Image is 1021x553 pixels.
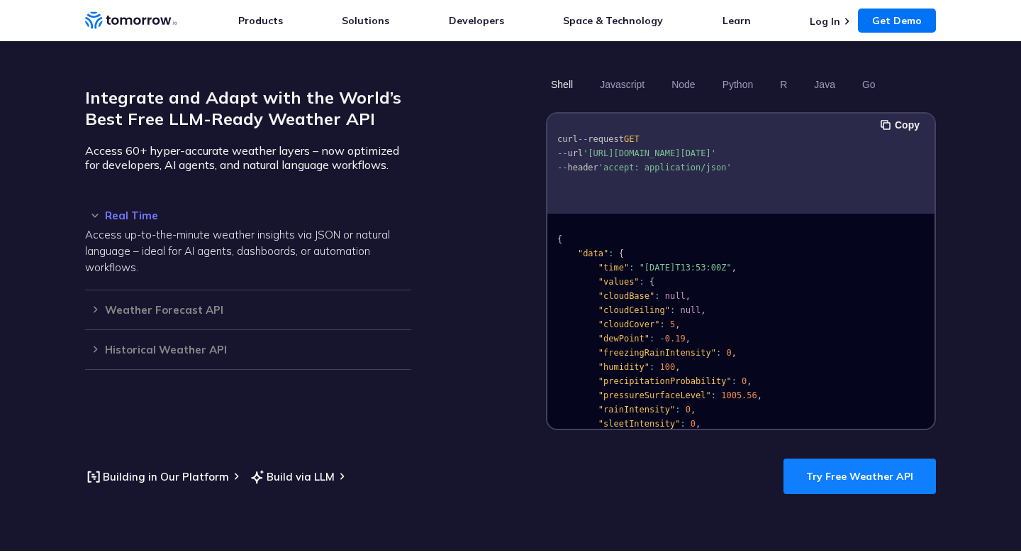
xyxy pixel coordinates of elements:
[666,72,700,97] button: Node
[670,305,675,315] span: :
[598,419,681,429] span: "sleetIntensity"
[732,263,737,273] span: ,
[716,348,721,358] span: :
[757,390,762,400] span: ,
[775,72,792,97] button: R
[85,226,411,275] p: Access up-to-the-minute weather insights via JSON or natural language – ideal for AI agents, dash...
[608,248,613,258] span: :
[665,291,686,301] span: null
[680,305,701,315] span: null
[675,362,680,372] span: ,
[721,390,757,400] span: 1005.56
[711,390,716,400] span: :
[85,468,229,486] a: Building in Our Platform
[649,277,654,287] span: {
[598,305,670,315] span: "cloudCeiling"
[598,348,716,358] span: "freezingRainIntensity"
[567,148,583,158] span: url
[696,419,701,429] span: ,
[640,277,645,287] span: :
[881,117,924,133] button: Copy
[718,72,759,97] button: Python
[686,334,691,344] span: ,
[701,305,705,315] span: ,
[598,263,629,273] span: "time"
[722,14,751,27] a: Learn
[598,376,732,386] span: "precipitationProbability"
[588,134,624,144] span: request
[726,348,731,358] span: 0
[686,405,691,415] span: 0
[85,10,177,31] a: Home link
[624,134,640,144] span: GET
[598,277,640,287] span: "values"
[583,148,716,158] span: '[URL][DOMAIN_NAME][DATE]'
[809,72,840,97] button: Java
[858,9,936,33] a: Get Demo
[675,405,680,415] span: :
[660,319,665,329] span: :
[747,376,752,386] span: ,
[598,163,732,173] span: 'accept: application/json'
[857,72,881,97] button: Go
[567,163,598,173] span: header
[598,362,649,372] span: "humidity"
[649,362,654,372] span: :
[732,348,737,358] span: ,
[578,248,608,258] span: "data"
[732,376,737,386] span: :
[783,459,936,494] a: Try Free Weather API
[85,87,411,129] h2: Integrate and Adapt with the World’s Best Free LLM-Ready Weather API
[670,319,675,329] span: 5
[238,14,283,27] a: Products
[598,390,711,400] span: "pressureSurfaceLevel"
[85,344,411,355] h3: Historical Weather API
[557,163,567,173] span: --
[557,148,567,158] span: --
[85,210,411,221] h3: Real Time
[449,14,504,27] a: Developers
[249,468,335,486] a: Build via LLM
[660,362,676,372] span: 100
[654,291,659,301] span: :
[675,319,680,329] span: ,
[563,14,663,27] a: Space & Technology
[680,419,685,429] span: :
[640,263,732,273] span: "[DATE]T13:53:00Z"
[691,419,696,429] span: 0
[598,334,649,344] span: "dewPoint"
[595,72,649,97] button: Javascript
[557,134,578,144] span: curl
[546,72,578,97] button: Shell
[742,376,747,386] span: 0
[691,405,696,415] span: ,
[342,14,389,27] a: Solutions
[557,234,562,244] span: {
[629,263,634,273] span: :
[619,248,624,258] span: {
[810,15,840,28] a: Log In
[665,334,686,344] span: 0.19
[85,143,411,172] p: Access 60+ hyper-accurate weather layers – now optimized for developers, AI agents, and natural l...
[598,319,660,329] span: "cloudCover"
[85,305,411,315] h3: Weather Forecast API
[686,291,691,301] span: ,
[578,134,588,144] span: --
[649,334,654,344] span: :
[598,291,654,301] span: "cloudBase"
[660,334,665,344] span: -
[598,405,675,415] span: "rainIntensity"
